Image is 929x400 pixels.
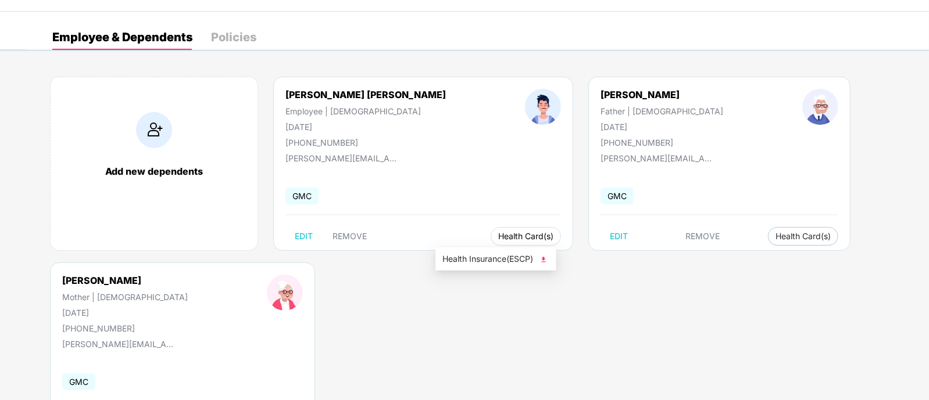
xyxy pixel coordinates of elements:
[601,227,637,246] button: EDIT
[538,254,549,265] img: svg+xml;base64,PHN2ZyB4bWxucz0iaHR0cDovL3d3dy53My5vcmcvMjAwMC9zdmciIHhtbG5zOnhsaW5rPSJodHRwOi8vd3...
[295,232,313,241] span: EDIT
[52,31,192,43] div: Employee & Dependents
[491,227,561,246] button: Health Card(s)
[62,275,188,286] div: [PERSON_NAME]
[323,227,376,246] button: REMOVE
[285,106,446,116] div: Employee | [DEMOGRAPHIC_DATA]
[62,292,188,302] div: Mother | [DEMOGRAPHIC_DATA]
[285,153,402,163] div: [PERSON_NAME][EMAIL_ADDRESS][PERSON_NAME][DOMAIN_NAME]
[601,89,723,100] div: [PERSON_NAME]
[285,188,319,204] span: GMC
[802,89,838,125] img: profileImage
[211,31,256,43] div: Policies
[676,227,729,246] button: REMOVE
[333,232,367,241] span: REMOVE
[285,227,322,246] button: EDIT
[601,122,723,132] div: [DATE]
[62,323,188,333] div: [PHONE_NUMBER]
[776,233,831,239] span: Health Card(s)
[62,165,246,177] div: Add new dependents
[285,138,446,147] div: [PHONE_NUMBER]
[610,232,628,241] span: EDIT
[285,122,446,132] div: [DATE]
[498,233,553,239] span: Health Card(s)
[267,275,303,311] img: profileImage
[601,106,723,116] div: Father | [DEMOGRAPHIC_DATA]
[62,339,178,349] div: [PERSON_NAME][EMAIL_ADDRESS][PERSON_NAME][DOMAIN_NAME]
[136,112,172,148] img: addIcon
[62,373,95,390] span: GMC
[601,153,717,163] div: [PERSON_NAME][EMAIL_ADDRESS][PERSON_NAME][DOMAIN_NAME]
[285,89,446,100] div: [PERSON_NAME] [PERSON_NAME]
[601,188,634,204] span: GMC
[601,138,723,147] div: [PHONE_NUMBER]
[685,232,720,241] span: REMOVE
[768,227,838,246] button: Health Card(s)
[62,308,188,318] div: [DATE]
[442,253,549,265] span: Health Insurance(ESCP)
[525,89,561,125] img: profileImage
